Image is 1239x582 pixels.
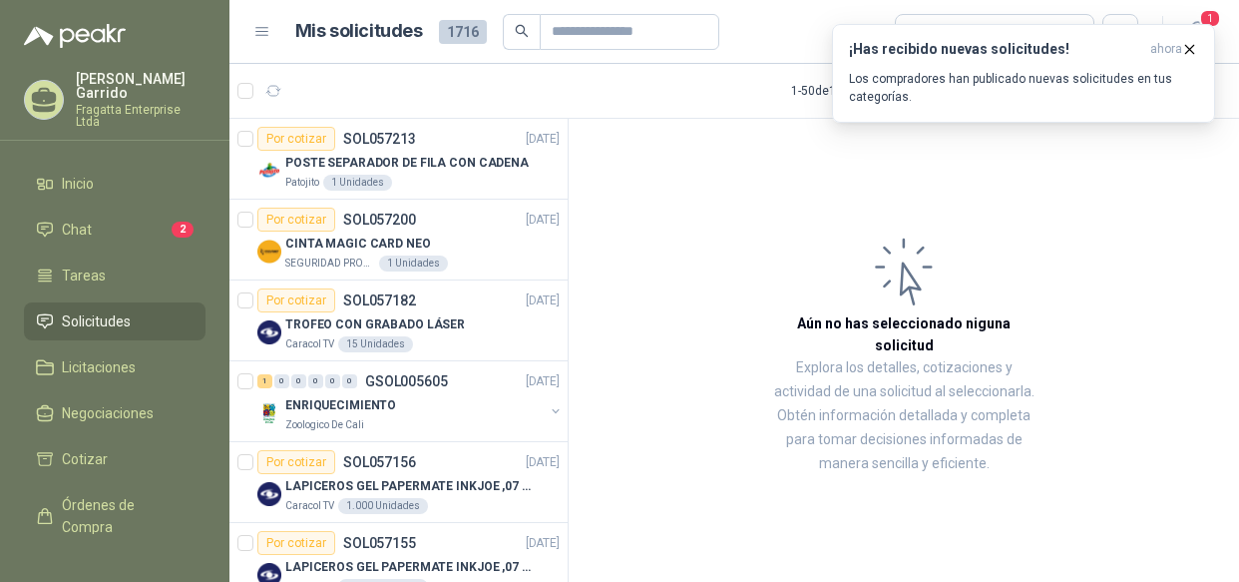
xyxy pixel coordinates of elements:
span: Chat [62,219,92,241]
p: GSOL005605 [365,374,448,388]
span: Órdenes de Compra [62,494,187,538]
p: [PERSON_NAME] Garrido [76,72,206,100]
img: Company Logo [257,482,281,506]
img: Company Logo [257,240,281,264]
p: TROFEO CON GRABADO LÁSER [285,315,465,334]
span: 1716 [439,20,487,44]
a: Por cotizarSOL057182[DATE] Company LogoTROFEO CON GRABADO LÁSERCaracol TV15 Unidades [229,281,568,361]
div: Por cotizar [257,531,335,555]
a: Licitaciones [24,348,206,386]
div: 1 - 50 de 1290 [791,75,921,107]
p: POSTE SEPARADOR DE FILA CON CADENA [285,154,529,173]
div: Por cotizar [257,289,335,312]
p: Zoologico De Cali [285,417,364,433]
div: 0 [274,374,289,388]
p: SOL057156 [343,455,416,469]
a: Por cotizarSOL057200[DATE] Company LogoCINTA MAGIC CARD NEOSEGURIDAD PROVISER LTDA1 Unidades [229,200,568,281]
span: Cotizar [62,448,108,470]
img: Company Logo [257,159,281,183]
h1: Mis solicitudes [295,17,423,46]
span: 2 [172,222,194,238]
a: Inicio [24,165,206,203]
p: Caracol TV [285,498,334,514]
span: Licitaciones [62,356,136,378]
button: 1 [1179,14,1215,50]
p: Los compradores han publicado nuevas solicitudes en tus categorías. [849,70,1198,106]
h3: Aún no has seleccionado niguna solicitud [768,312,1039,356]
p: SEGURIDAD PROVISER LTDA [285,256,375,272]
div: 0 [308,374,323,388]
div: 1 [257,374,272,388]
div: Por cotizar [257,208,335,232]
span: 1 [1199,9,1221,28]
p: LAPICEROS GEL PAPERMATE INKJOE ,07 1 LOGO 1 TINTA [285,558,534,577]
a: Negociaciones [24,394,206,432]
a: Chat2 [24,211,206,249]
div: 1 Unidades [379,256,448,272]
a: Por cotizarSOL057213[DATE] Company LogoPOSTE SEPARADOR DE FILA CON CADENAPatojito1 Unidades [229,119,568,200]
a: Cotizar [24,440,206,478]
span: Inicio [62,173,94,195]
p: SOL057213 [343,132,416,146]
div: 1 Unidades [323,175,392,191]
img: Logo peakr [24,24,126,48]
p: Caracol TV [285,336,334,352]
span: Tareas [62,265,106,287]
a: Órdenes de Compra [24,486,206,546]
p: SOL057155 [343,536,416,550]
div: Todas [908,21,950,43]
div: Por cotizar [257,127,335,151]
a: Solicitudes [24,302,206,340]
p: [DATE] [526,211,560,230]
p: [DATE] [526,130,560,149]
div: 0 [325,374,340,388]
a: Por cotizarSOL057156[DATE] Company LogoLAPICEROS GEL PAPERMATE INKJOE ,07 1 LOGO 1 TINTACaracol T... [229,442,568,523]
span: search [515,24,529,38]
button: ¡Has recibido nuevas solicitudes!ahora Los compradores han publicado nuevas solicitudes en tus ca... [832,24,1215,123]
p: [DATE] [526,372,560,391]
h3: ¡Has recibido nuevas solicitudes! [849,41,1142,58]
p: [DATE] [526,291,560,310]
p: Patojito [285,175,319,191]
p: Explora los detalles, cotizaciones y actividad de una solicitud al seleccionarla. Obtén informaci... [768,356,1039,476]
img: Company Logo [257,320,281,344]
img: Company Logo [257,401,281,425]
div: 0 [291,374,306,388]
p: SOL057200 [343,213,416,227]
div: 15 Unidades [338,336,413,352]
div: 1.000 Unidades [338,498,428,514]
div: Por cotizar [257,450,335,474]
p: [DATE] [526,453,560,472]
span: ahora [1150,41,1182,58]
p: LAPICEROS GEL PAPERMATE INKJOE ,07 1 LOGO 1 TINTA [285,477,534,496]
p: [DATE] [526,534,560,553]
a: 1 0 0 0 0 0 GSOL005605[DATE] Company LogoENRIQUECIMIENTOZoologico De Cali [257,369,564,433]
p: SOL057182 [343,293,416,307]
p: ENRIQUECIMIENTO [285,396,396,415]
p: Fragatta Enterprise Ltda [76,104,206,128]
a: Tareas [24,257,206,294]
div: 0 [342,374,357,388]
span: Solicitudes [62,310,131,332]
p: CINTA MAGIC CARD NEO [285,235,431,254]
span: Negociaciones [62,402,154,424]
